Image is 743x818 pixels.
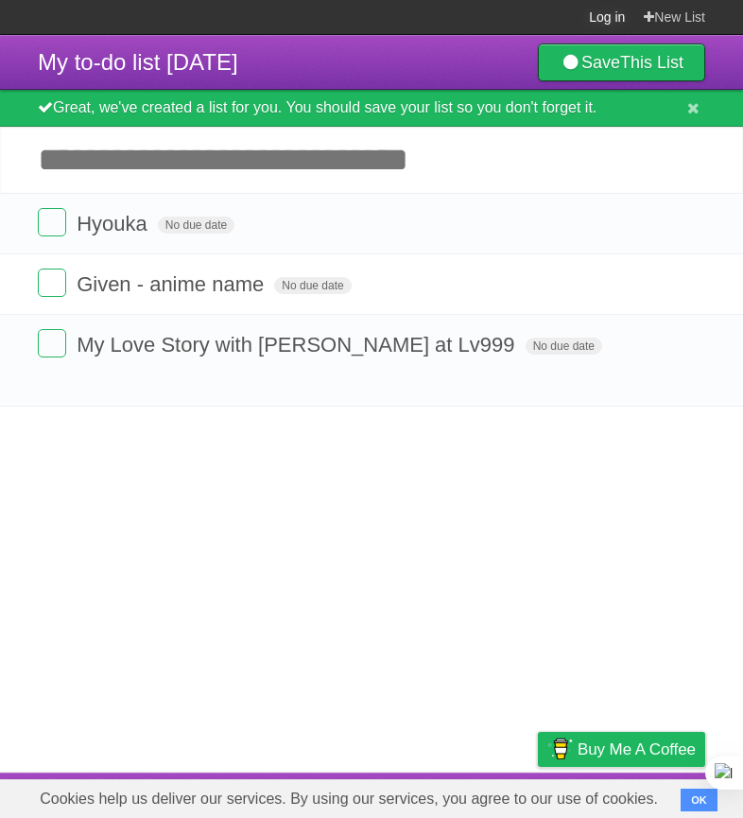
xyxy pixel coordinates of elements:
[526,338,602,355] span: No due date
[38,329,66,357] label: Done
[590,208,626,239] label: Star task
[158,217,234,234] span: No due date
[513,777,562,813] a: Privacy
[77,212,152,235] span: Hyouka
[547,733,573,765] img: Buy me a coffee
[38,208,66,236] label: Done
[349,777,425,813] a: Developers
[449,777,491,813] a: Terms
[77,272,268,296] span: Given - anime name
[590,360,626,392] label: Star task
[38,49,238,75] span: My to-do list [DATE]
[538,44,705,81] a: SaveThis List
[578,733,696,766] span: Buy me a coffee
[274,277,351,294] span: No due date
[620,53,683,72] b: This List
[286,777,326,813] a: About
[38,269,66,297] label: Done
[586,777,705,813] a: Suggest a feature
[538,732,705,767] a: Buy me a coffee
[590,269,626,300] label: Star task
[77,333,519,357] span: My Love Story with [PERSON_NAME] at Lv999
[681,789,717,811] button: OK
[21,780,677,818] span: Cookies help us deliver our services. By using our services, you agree to our use of cookies.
